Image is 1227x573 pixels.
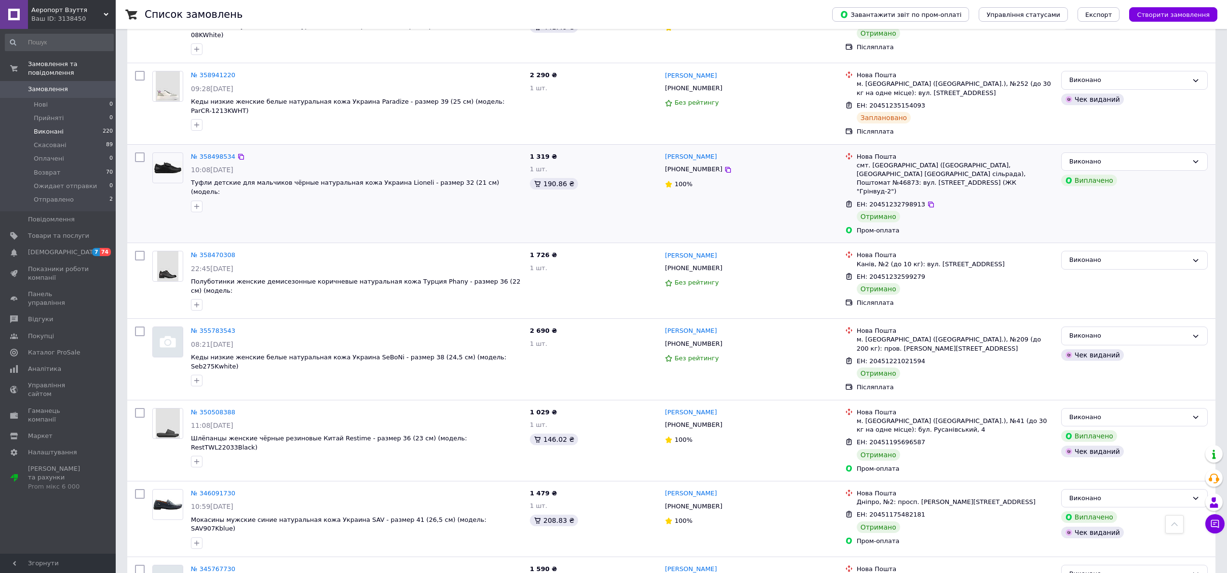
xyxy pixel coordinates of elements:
[191,71,235,79] a: № 358941220
[979,7,1068,22] button: Управління статусами
[109,114,113,123] span: 0
[857,211,900,222] div: Отримано
[857,357,925,365] span: ЕН: 20451221021594
[28,332,54,341] span: Покупці
[28,215,75,224] span: Повідомлення
[31,6,104,14] span: Аеропорт Взуття
[665,71,717,81] a: [PERSON_NAME]
[1069,331,1188,341] div: Виконано
[857,408,1053,417] div: Нова Пошта
[109,195,113,204] span: 2
[530,71,557,79] span: 2 290 ₴
[530,178,578,190] div: 190.86 ₴
[665,152,717,162] a: [PERSON_NAME]
[857,521,900,533] div: Отримано
[674,99,719,106] span: Без рейтингу
[857,201,925,208] span: ЕН: 20451232798913
[1061,511,1117,523] div: Виплачено
[1069,75,1188,85] div: Виконано
[1061,527,1124,538] div: Чек виданий
[109,100,113,109] span: 0
[663,163,724,176] div: [PHONE_NUMBER]
[191,98,505,114] span: Кеды низкие женские белые натуральная кожа Украина Paradize - размер 39 (25 см) (модель: ParCR-12...
[34,141,67,150] span: Скасовані
[191,516,486,532] span: Мокасины мужские синие натуральная кожа Украина SAV - размер 41 (26,5 см) (модель: SAV907Kblue)
[191,179,499,195] span: Туфли детские для мальчиков чёрные натуральная кожа Украина Lioneli - размер 32 (21 см) (модель:
[191,265,233,273] span: 22:45[DATE]
[191,22,517,39] a: Кеды низкие мужские белые натуральная кожа Украина Cliford - размер 40 (26 см) (модель: 4.73-08KW...
[857,498,1053,506] div: Дніпро, №2: просп. [PERSON_NAME][STREET_ADDRESS]
[1061,430,1117,442] div: Виплачено
[857,27,900,39] div: Отримано
[28,432,53,440] span: Маркет
[1069,255,1188,265] div: Виконано
[152,327,183,357] a: Фото товару
[857,226,1053,235] div: Пром-оплата
[1069,412,1188,423] div: Виконано
[857,251,1053,259] div: Нова Пошта
[857,299,1053,307] div: Післяплата
[1061,349,1124,361] div: Чек виданий
[663,82,724,95] div: [PHONE_NUMBER]
[191,435,467,451] span: Шлёпанцы женские чёрные резиновые Китай Restime - размер 36 (23 см) (модель: RestTWL22033Black)
[152,152,183,183] a: Фото товару
[1061,94,1124,105] div: Чек виданий
[857,102,925,109] span: ЕН: 20451235154093
[153,161,183,175] img: Фото товару
[857,489,1053,498] div: Нова Пошта
[28,365,61,373] span: Аналітика
[832,7,969,22] button: Завантажити звіт по пром-оплаті
[674,180,692,188] span: 100%
[152,251,183,282] a: Фото товару
[191,490,235,497] a: № 346091730
[191,503,233,510] span: 10:59[DATE]
[106,168,113,177] span: 70
[857,43,1053,52] div: Післяплата
[191,354,506,370] a: Кеды низкие женские белые натуральная кожа Украина SeBoNi - размер 38 (24,5 см) (модель: Seb275Kw...
[674,355,719,362] span: Без рейтингу
[530,84,547,92] span: 1 шт.
[530,153,557,160] span: 1 319 ₴
[5,34,114,51] input: Пошук
[191,422,233,429] span: 11:08[DATE]
[1085,11,1112,18] span: Експорт
[153,327,183,357] img: Фото товару
[530,434,578,445] div: 146.02 ₴
[28,482,89,491] div: Prom мікс 6 000
[857,327,1053,335] div: Нова Пошта
[857,80,1053,97] div: м. [GEOGRAPHIC_DATA] ([GEOGRAPHIC_DATA].), №252 (до 30 кг на одне місце): вул. [STREET_ADDRESS]
[840,10,961,19] span: Завантажити звіт по пром-оплаті
[191,85,233,93] span: 09:28[DATE]
[530,515,578,526] div: 208.83 ₴
[530,327,557,334] span: 2 690 ₴
[34,168,60,177] span: Возврат
[191,153,235,160] a: № 358498534
[857,511,925,518] span: ЕН: 20451175482181
[106,141,113,150] span: 89
[156,71,180,101] img: Фото товару
[152,408,183,439] a: Фото товару
[1069,157,1188,167] div: Виконано
[31,14,116,23] div: Ваш ID: 3138450
[1061,175,1117,186] div: Виплачено
[530,409,557,416] span: 1 029 ₴
[857,127,1053,136] div: Післяплата
[530,565,557,573] span: 1 590 ₴
[530,340,547,347] span: 1 шт.
[663,262,724,274] div: [PHONE_NUMBER]
[34,182,97,191] span: Ожидает отправки
[674,517,692,524] span: 100%
[191,251,235,259] a: № 358470308
[530,421,547,428] span: 1 шт.
[34,195,74,204] span: Отправлено
[530,490,557,497] span: 1 479 ₴
[100,248,111,256] span: 74
[857,449,900,461] div: Отримано
[191,278,520,294] a: Полуботинки женские демисезонные коричневые натуральная кожа Турция Phany - размер 36 (22 см) (мо...
[1205,514,1225,533] button: Чат з покупцем
[191,565,235,573] a: № 345767730
[153,499,183,510] img: Фото товару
